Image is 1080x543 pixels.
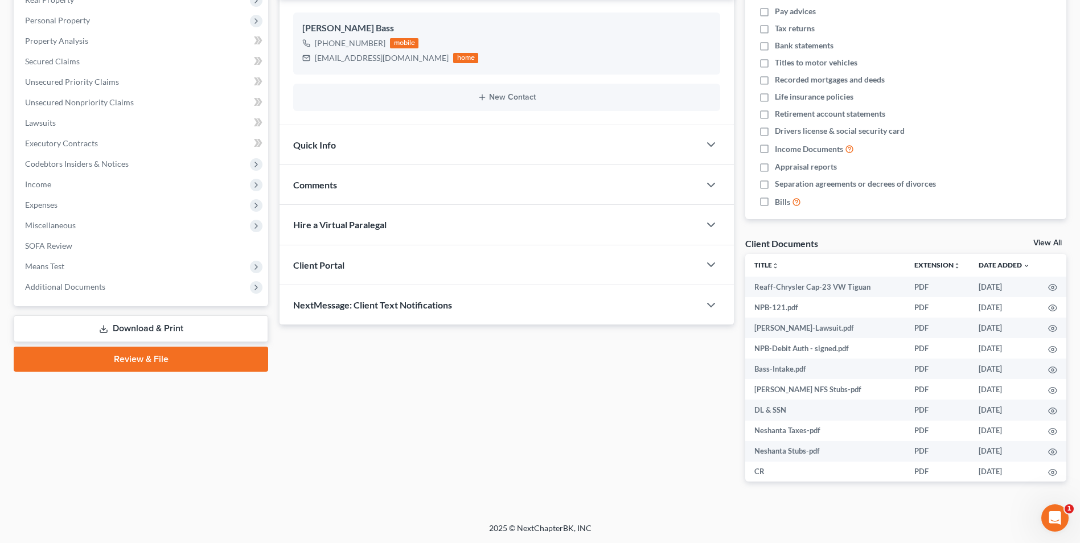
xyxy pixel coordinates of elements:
a: Titleunfold_more [754,261,779,269]
a: Unsecured Priority Claims [16,72,268,92]
td: NPB-Debit Auth - signed.pdf [745,338,905,359]
td: [DATE] [970,400,1039,420]
span: Personal Property [25,15,90,25]
span: Separation agreements or decrees of divorces [775,178,936,190]
span: Quick Info [293,139,336,150]
td: [PERSON_NAME] NFS Stubs-pdf [745,379,905,400]
a: Lawsuits [16,113,268,133]
td: PDF [905,379,970,400]
td: NPB-121.pdf [745,297,905,318]
a: Review & File [14,347,268,372]
td: DL & SSN [745,400,905,420]
td: Bass-Intake.pdf [745,359,905,379]
i: unfold_more [954,262,960,269]
td: Reaff-Chrysler Cap-23 VW Tiguan [745,277,905,297]
a: Property Analysis [16,31,268,51]
span: Comments [293,179,337,190]
span: Retirement account statements [775,108,885,120]
span: Income Documents [775,143,843,155]
div: [PHONE_NUMBER] [315,38,385,49]
td: PDF [905,338,970,359]
span: 1 [1065,504,1074,513]
a: Executory Contracts [16,133,268,154]
span: Additional Documents [25,282,105,291]
td: PDF [905,277,970,297]
span: Bank statements [775,40,833,51]
span: Executory Contracts [25,138,98,148]
span: Tax returns [775,23,815,34]
span: Drivers license & social security card [775,125,905,137]
span: Bills [775,196,790,208]
span: Expenses [25,200,58,209]
a: Secured Claims [16,51,268,72]
span: Secured Claims [25,56,80,66]
span: SOFA Review [25,241,72,250]
td: [PERSON_NAME]-Lawsuit.pdf [745,318,905,338]
span: Unsecured Nonpriority Claims [25,97,134,107]
div: 2025 © NextChapterBK, INC [216,523,865,543]
a: Date Added expand_more [979,261,1030,269]
div: home [453,53,478,63]
td: [DATE] [970,338,1039,359]
td: [DATE] [970,277,1039,297]
button: New Contact [302,93,711,102]
td: PDF [905,318,970,338]
td: PDF [905,462,970,482]
td: PDF [905,421,970,441]
span: Income [25,179,51,189]
a: Download & Print [14,315,268,342]
td: PDF [905,359,970,379]
a: Unsecured Nonpriority Claims [16,92,268,113]
div: Client Documents [745,237,818,249]
td: [DATE] [970,441,1039,462]
a: Extensionunfold_more [914,261,960,269]
span: Means Test [25,261,64,271]
span: Titles to motor vehicles [775,57,857,68]
i: expand_more [1023,262,1030,269]
span: Client Portal [293,260,344,270]
td: [DATE] [970,462,1039,482]
span: Hire a Virtual Paralegal [293,219,387,230]
td: [DATE] [970,297,1039,318]
span: Appraisal reports [775,161,837,172]
div: [EMAIL_ADDRESS][DOMAIN_NAME] [315,52,449,64]
span: Life insurance policies [775,91,853,102]
div: [PERSON_NAME] Bass [302,22,711,35]
td: Neshanta Taxes-pdf [745,421,905,441]
td: [DATE] [970,421,1039,441]
td: [DATE] [970,379,1039,400]
td: PDF [905,400,970,420]
td: PDF [905,441,970,462]
td: Neshanta Stubs-pdf [745,441,905,462]
i: unfold_more [772,262,779,269]
a: View All [1033,239,1062,247]
a: SOFA Review [16,236,268,256]
iframe: Intercom live chat [1041,504,1069,532]
span: NextMessage: Client Text Notifications [293,299,452,310]
span: Pay advices [775,6,816,17]
span: Codebtors Insiders & Notices [25,159,129,168]
td: CR [745,462,905,482]
span: Recorded mortgages and deeds [775,74,885,85]
span: Unsecured Priority Claims [25,77,119,87]
span: Lawsuits [25,118,56,127]
td: [DATE] [970,318,1039,338]
span: Miscellaneous [25,220,76,230]
td: [DATE] [970,359,1039,379]
span: Property Analysis [25,36,88,46]
div: mobile [390,38,418,48]
td: PDF [905,297,970,318]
